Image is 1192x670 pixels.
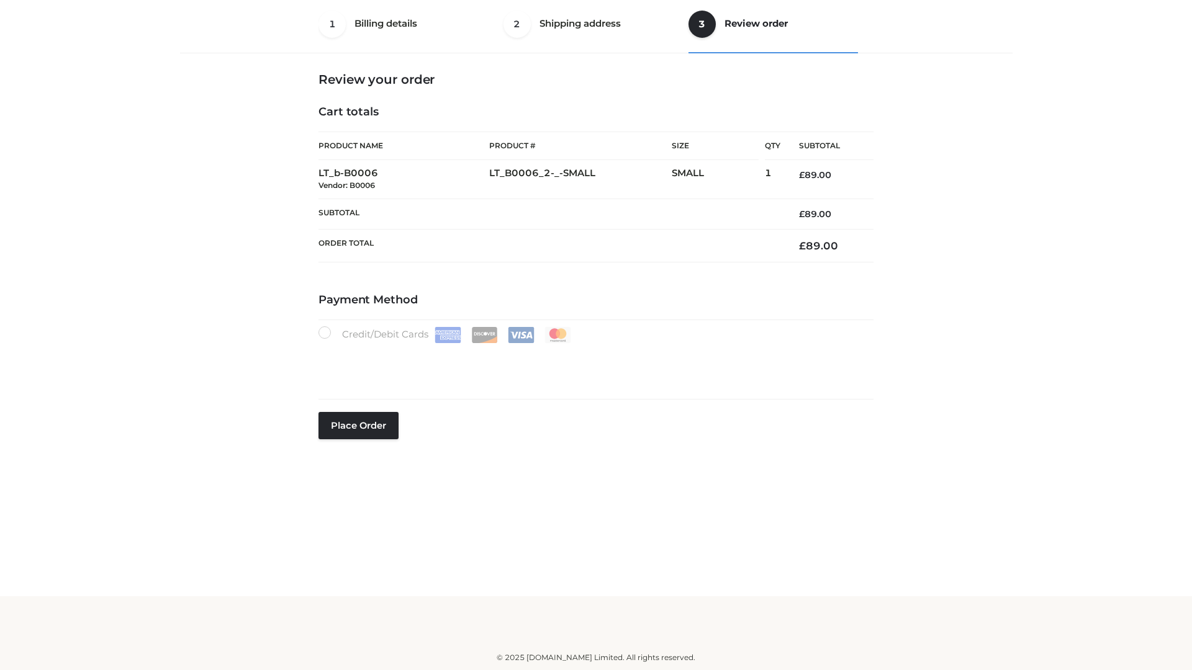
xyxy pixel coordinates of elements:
img: Discover [471,327,498,343]
label: Credit/Debit Cards [318,326,572,343]
td: LT_B0006_2-_-SMALL [489,160,672,199]
td: SMALL [672,160,765,199]
h4: Payment Method [318,293,874,307]
span: £ [799,239,806,252]
th: Subtotal [780,132,874,160]
th: Subtotal [318,199,780,229]
img: Mastercard [544,327,571,343]
th: Product Name [318,132,489,160]
button: Place order [318,412,399,439]
small: Vendor: B0006 [318,181,375,190]
th: Product # [489,132,672,160]
h4: Cart totals [318,105,874,119]
span: £ [799,169,805,181]
img: Amex [435,327,461,343]
div: © 2025 [DOMAIN_NAME] Limited. All rights reserved. [184,651,1008,664]
th: Qty [765,132,780,160]
bdi: 89.00 [799,239,838,252]
iframe: Secure payment input frame [316,341,871,386]
img: Visa [508,327,535,343]
span: £ [799,208,805,220]
td: 1 [765,160,780,199]
th: Size [672,132,759,160]
bdi: 89.00 [799,208,831,220]
th: Order Total [318,230,780,262]
td: LT_b-B0006 [318,160,489,199]
h3: Review your order [318,72,874,87]
bdi: 89.00 [799,169,831,181]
